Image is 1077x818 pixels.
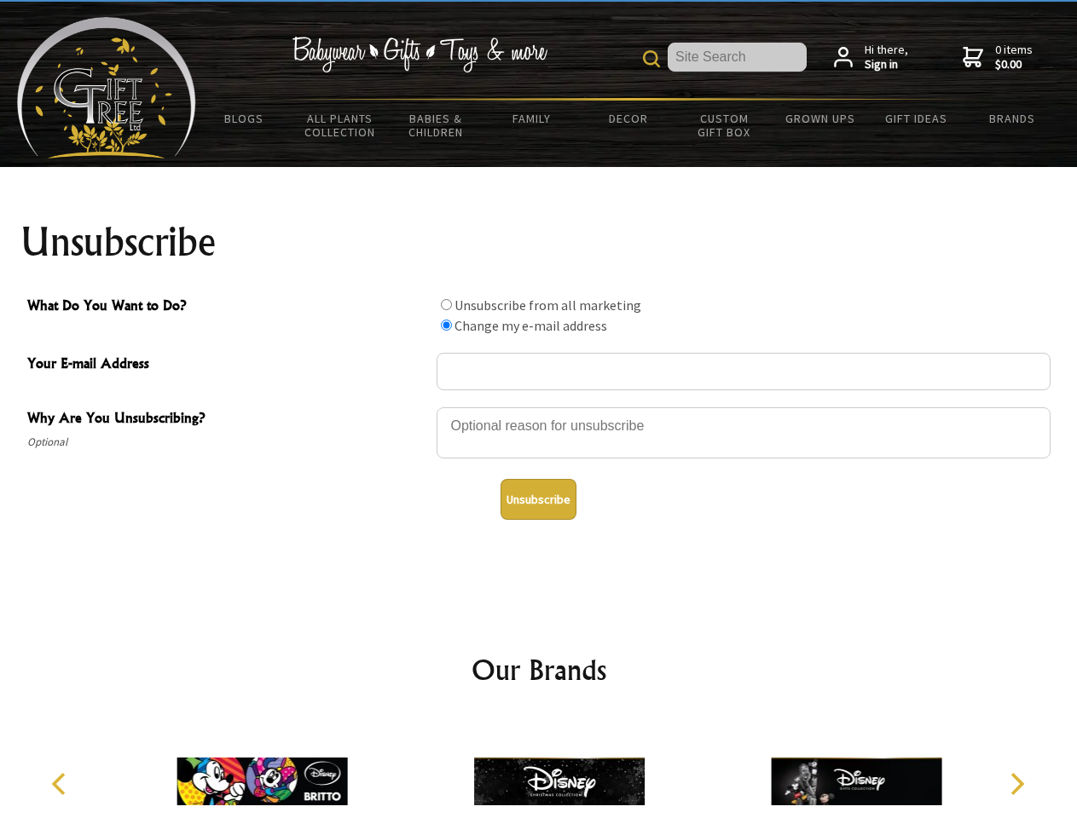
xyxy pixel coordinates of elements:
[20,222,1057,262] h1: Unsubscribe
[998,765,1035,803] button: Next
[834,43,908,72] a: Hi there,Sign in
[43,765,80,803] button: Previous
[995,57,1033,72] strong: $0.00
[455,317,607,334] label: Change my e-mail address
[643,50,660,67] img: product search
[484,101,581,136] a: Family
[501,479,576,520] button: Unsubscribe
[868,101,964,136] a: Gift Ideas
[196,101,292,136] a: BLOGS
[865,43,908,72] span: Hi there,
[676,101,773,150] a: Custom Gift Box
[27,295,428,320] span: What Do You Want to Do?
[865,57,908,72] strong: Sign in
[995,42,1033,72] span: 0 items
[455,297,641,314] label: Unsubscribe from all marketing
[437,353,1051,390] input: Your E-mail Address
[292,101,389,150] a: All Plants Collection
[964,101,1061,136] a: Brands
[292,37,547,72] img: Babywear - Gifts - Toys & more
[388,101,484,150] a: Babies & Children
[27,407,428,432] span: Why Are You Unsubscribing?
[437,407,1051,458] textarea: Why Are You Unsubscribing?
[34,649,1044,690] h2: Our Brands
[580,101,676,136] a: Decor
[27,353,428,377] span: Your E-mail Address
[772,101,868,136] a: Grown Ups
[17,17,196,158] img: Babyware - Gifts - Toys and more...
[668,43,807,72] input: Site Search
[441,299,452,310] input: What Do You Want to Do?
[963,43,1033,72] a: 0 items$0.00
[27,432,428,452] span: Optional
[441,320,452,331] input: What Do You Want to Do?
